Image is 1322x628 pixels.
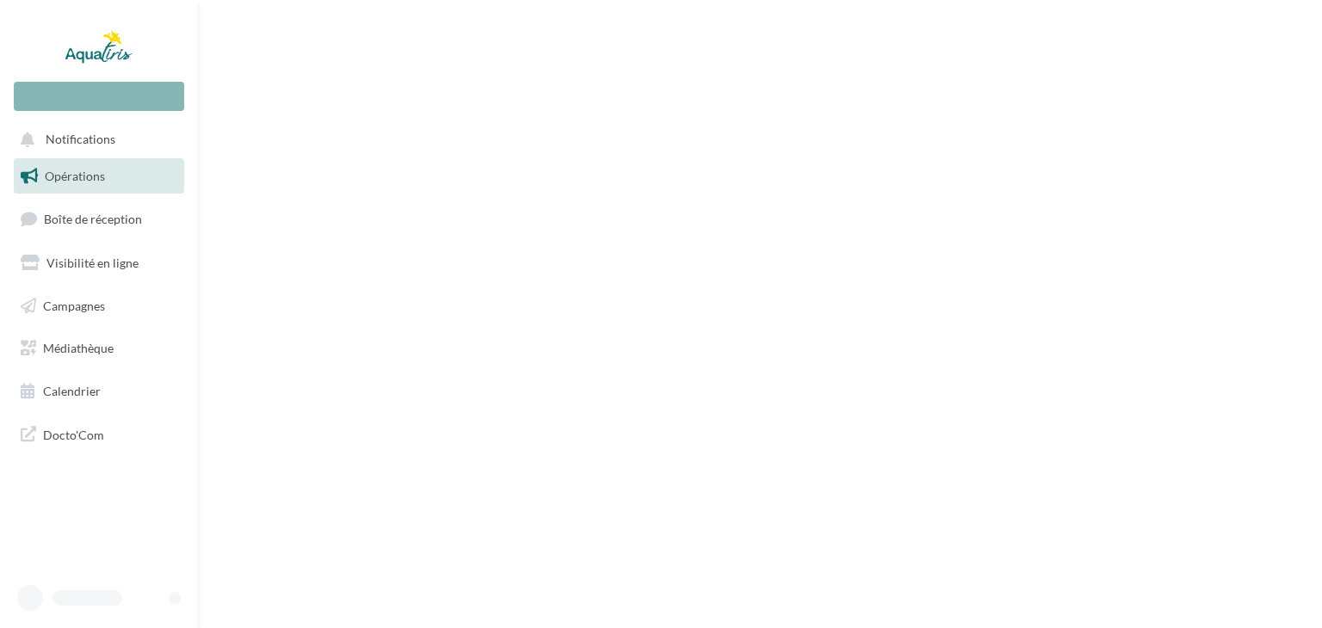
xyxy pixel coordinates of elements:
[10,158,188,194] a: Opérations
[14,82,184,111] div: Nouvelle campagne
[44,212,142,226] span: Boîte de réception
[10,416,188,453] a: Docto'Com
[43,341,114,355] span: Médiathèque
[10,330,188,366] a: Médiathèque
[43,298,105,312] span: Campagnes
[46,132,115,147] span: Notifications
[45,169,105,183] span: Opérations
[10,373,188,409] a: Calendrier
[46,256,139,270] span: Visibilité en ligne
[43,384,101,398] span: Calendrier
[10,200,188,237] a: Boîte de réception
[43,423,104,446] span: Docto'Com
[10,288,188,324] a: Campagnes
[10,245,188,281] a: Visibilité en ligne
